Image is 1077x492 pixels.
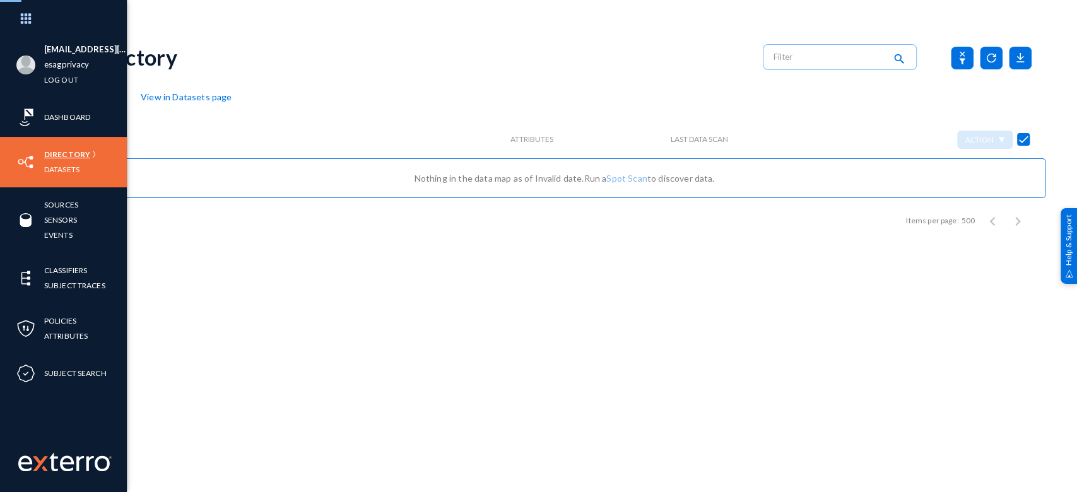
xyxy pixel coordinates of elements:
span: Attributes [510,135,553,144]
img: exterro-work-mark.svg [18,452,112,471]
img: icon-compliance.svg [16,364,35,383]
a: Attributes [44,329,88,343]
img: blank-profile-picture.png [16,56,35,74]
a: Directory [44,147,90,161]
a: Sources [44,197,78,212]
a: esagprivacy [44,57,89,72]
a: Datasets [44,162,79,177]
img: icon-sources.svg [16,211,35,230]
div: Items per page: [906,215,958,226]
img: exterro-logo.svg [33,456,48,471]
a: Sensors [44,213,77,227]
div: Directory [83,44,177,70]
a: Subject Search [44,366,107,380]
div: Help & Support [1061,208,1077,284]
a: Subject Traces [44,278,105,293]
button: Previous page [980,208,1005,233]
a: Dashboard [44,110,90,124]
span: View in Datasets page [122,90,232,120]
span: Nothing in the data map as of Invalid date. Run a to discover data. [415,173,715,184]
img: icon-elements.svg [16,269,35,288]
img: icon-risk-sonar.svg [16,108,35,127]
img: icon-policies.svg [16,319,35,338]
div: 500 [962,215,975,226]
a: Spot Scan [606,173,647,184]
input: Filter [774,47,885,66]
mat-icon: search [892,51,907,68]
img: icon-inventory.svg [16,153,35,172]
span: Last Data Scan [671,135,728,144]
a: Log out [44,73,78,87]
img: app launcher [7,5,45,32]
img: help_support.svg [1065,269,1073,278]
a: Classifiers [44,263,87,278]
button: Next page [1005,208,1030,233]
a: Events [44,228,73,242]
li: [EMAIL_ADDRESS][DOMAIN_NAME] [44,42,127,57]
a: Policies [44,313,76,328]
